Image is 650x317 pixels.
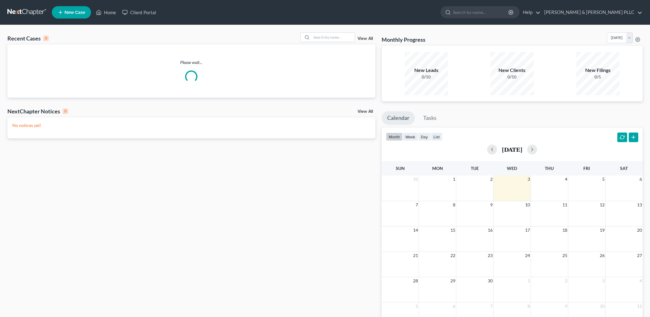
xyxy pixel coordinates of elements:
button: week [403,133,418,141]
span: 28 [412,277,419,285]
span: 9 [490,201,493,209]
span: 19 [599,226,605,234]
div: 0 [63,108,68,114]
span: Thu [545,166,554,171]
button: list [431,133,442,141]
span: 9 [564,302,568,310]
span: 25 [562,252,568,259]
span: Mon [432,166,443,171]
span: 8 [452,201,456,209]
span: 17 [524,226,531,234]
span: 22 [450,252,456,259]
span: 23 [487,252,493,259]
a: Tasks [418,111,442,125]
div: New Filings [576,67,619,74]
span: 16 [487,226,493,234]
div: New Leads [405,67,448,74]
span: 26 [599,252,605,259]
div: 0/10 [405,74,448,80]
h2: [DATE] [502,146,522,153]
a: [PERSON_NAME] & [PERSON_NAME] PLLC [541,7,642,18]
span: 7 [490,302,493,310]
div: 0/10 [491,74,534,80]
span: 24 [524,252,531,259]
a: View All [358,109,373,114]
a: Home [93,7,119,18]
span: 3 [527,175,531,183]
p: No notices yet! [12,122,371,129]
span: 5 [602,175,605,183]
span: 21 [412,252,419,259]
span: Tue [471,166,479,171]
button: month [386,133,403,141]
span: 8 [527,302,531,310]
span: 4 [564,175,568,183]
span: 27 [636,252,643,259]
div: 0 [43,36,49,41]
div: 0/5 [576,74,619,80]
span: 2 [564,277,568,285]
span: 10 [524,201,531,209]
span: 15 [450,226,456,234]
span: 11 [562,201,568,209]
span: 1 [452,175,456,183]
p: Please wait... [7,59,375,66]
input: Search by name... [312,33,355,42]
span: 6 [639,175,643,183]
input: Search by name... [453,6,509,18]
span: 14 [412,226,419,234]
span: Sat [620,166,628,171]
span: 12 [599,201,605,209]
div: NextChapter Notices [7,108,68,115]
button: day [418,133,431,141]
a: Calendar [382,111,415,125]
span: 20 [636,226,643,234]
span: 30 [487,277,493,285]
span: 13 [636,201,643,209]
span: 4 [639,277,643,285]
span: 3 [602,277,605,285]
span: Wed [507,166,517,171]
a: Client Portal [119,7,159,18]
span: Sun [396,166,405,171]
span: 31 [412,175,419,183]
span: 5 [415,302,419,310]
span: New Case [64,10,85,15]
h3: Monthly Progress [382,36,425,43]
span: Fri [583,166,590,171]
span: 29 [450,277,456,285]
span: 18 [562,226,568,234]
span: 10 [599,302,605,310]
span: 6 [452,302,456,310]
div: New Clients [491,67,534,74]
span: 7 [415,201,419,209]
span: 1 [527,277,531,285]
div: Recent Cases [7,35,49,42]
a: View All [358,36,373,41]
span: 2 [490,175,493,183]
span: 11 [636,302,643,310]
a: Help [520,7,540,18]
